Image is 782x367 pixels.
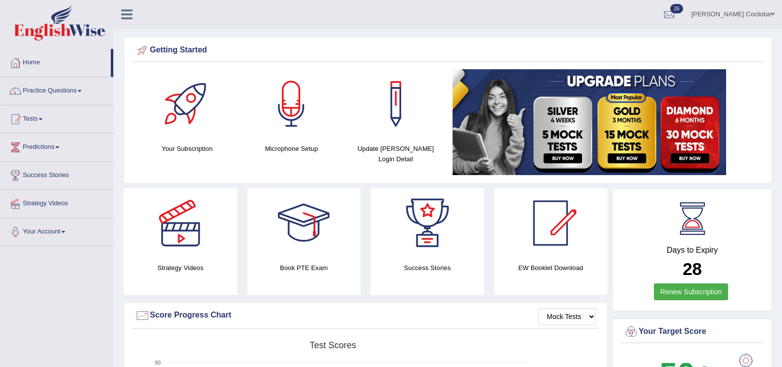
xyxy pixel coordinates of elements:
h4: Microphone Setup [244,143,339,154]
h4: EW Booklet Download [494,263,608,273]
img: small5.jpg [453,69,726,175]
a: Success Stories [0,162,113,186]
text: 90 [155,360,161,366]
a: Practice Questions [0,77,113,102]
h4: Strategy Videos [124,263,237,273]
h4: Success Stories [370,263,484,273]
a: Your Account [0,218,113,243]
a: Predictions [0,134,113,158]
a: Renew Subscription [654,283,729,300]
span: 26 [670,4,683,13]
h4: Book PTE Exam [247,263,361,273]
div: Score Progress Chart [135,308,596,323]
div: Your Target Score [624,324,761,339]
a: Strategy Videos [0,190,113,215]
h4: Your Subscription [140,143,234,154]
tspan: Test scores [310,340,356,350]
a: Home [0,49,111,74]
h4: Update [PERSON_NAME] Login Detail [349,143,443,164]
div: Getting Started [135,43,761,58]
h4: Days to Expiry [624,246,761,255]
a: Tests [0,105,113,130]
b: 28 [683,259,702,278]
